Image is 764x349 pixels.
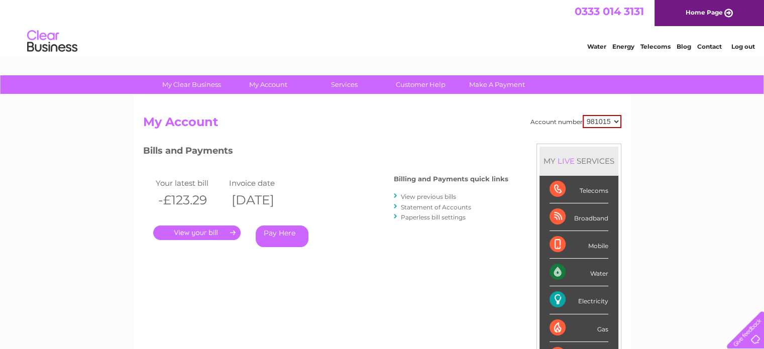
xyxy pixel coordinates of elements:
[227,75,309,94] a: My Account
[731,43,754,50] a: Log out
[556,156,577,166] div: LIVE
[401,193,456,200] a: View previous bills
[379,75,462,94] a: Customer Help
[143,144,508,161] h3: Bills and Payments
[587,43,606,50] a: Water
[550,259,608,286] div: Water
[539,147,618,175] div: MY SERVICES
[456,75,538,94] a: Make A Payment
[697,43,722,50] a: Contact
[153,225,241,240] a: .
[550,176,608,203] div: Telecoms
[530,115,621,128] div: Account number
[575,5,644,18] a: 0333 014 3131
[401,213,466,221] a: Paperless bill settings
[153,176,227,190] td: Your latest bill
[27,26,78,57] img: logo.png
[150,75,233,94] a: My Clear Business
[677,43,691,50] a: Blog
[394,175,508,183] h4: Billing and Payments quick links
[143,115,621,134] h2: My Account
[612,43,634,50] a: Energy
[256,225,308,247] a: Pay Here
[227,176,300,190] td: Invoice date
[227,190,300,210] th: [DATE]
[640,43,671,50] a: Telecoms
[550,231,608,259] div: Mobile
[550,203,608,231] div: Broadband
[550,286,608,314] div: Electricity
[153,190,227,210] th: -£123.29
[145,6,620,49] div: Clear Business is a trading name of Verastar Limited (registered in [GEOGRAPHIC_DATA] No. 3667643...
[303,75,386,94] a: Services
[550,314,608,342] div: Gas
[401,203,471,211] a: Statement of Accounts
